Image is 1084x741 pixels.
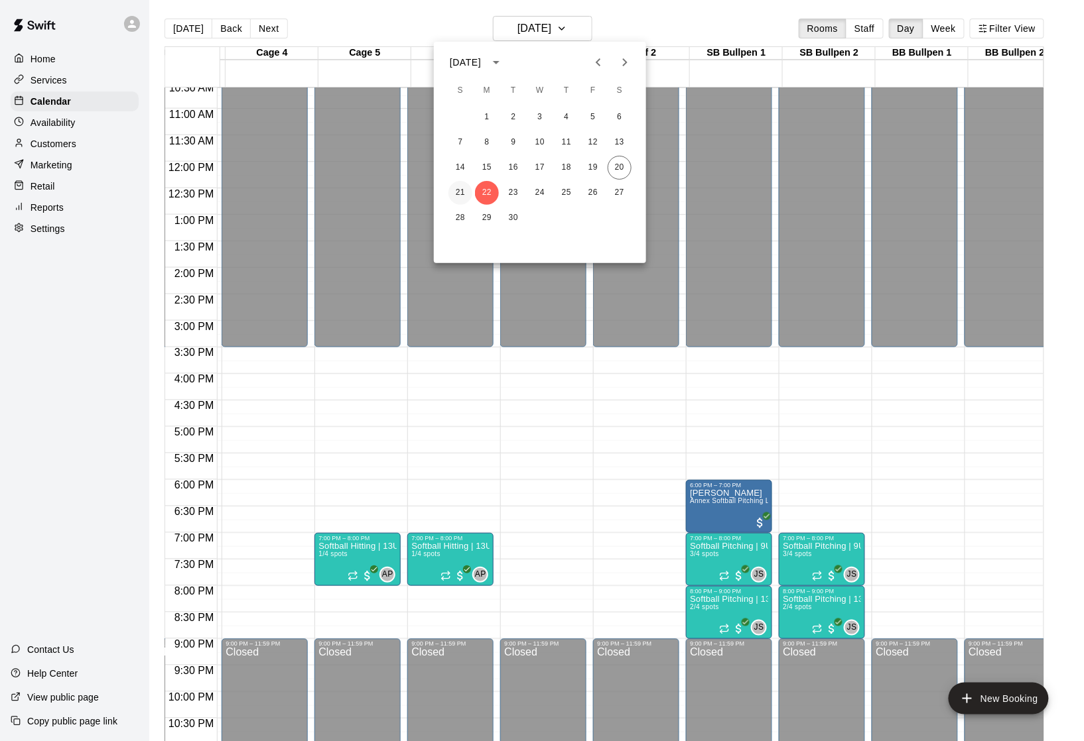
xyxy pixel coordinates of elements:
[448,181,472,205] button: 21
[448,78,472,104] span: Sunday
[502,105,525,129] button: 2
[581,131,605,154] button: 12
[475,181,499,205] button: 22
[528,105,552,129] button: 3
[448,206,472,230] button: 28
[528,131,552,154] button: 10
[608,131,632,154] button: 13
[555,78,578,104] span: Thursday
[555,105,578,129] button: 4
[581,181,605,205] button: 26
[612,49,638,76] button: Next month
[608,105,632,129] button: 6
[581,78,605,104] span: Friday
[450,56,481,70] div: [DATE]
[475,105,499,129] button: 1
[502,206,525,230] button: 30
[528,156,552,180] button: 17
[608,181,632,205] button: 27
[608,156,632,180] button: 20
[555,131,578,154] button: 11
[608,78,632,104] span: Saturday
[581,156,605,180] button: 19
[555,156,578,180] button: 18
[502,156,525,180] button: 16
[528,181,552,205] button: 24
[475,78,499,104] span: Monday
[448,131,472,154] button: 7
[475,131,499,154] button: 8
[502,131,525,154] button: 9
[448,156,472,180] button: 14
[528,78,552,104] span: Wednesday
[502,181,525,205] button: 23
[502,78,525,104] span: Tuesday
[585,49,612,76] button: Previous month
[485,51,508,74] button: calendar view is open, switch to year view
[555,181,578,205] button: 25
[581,105,605,129] button: 5
[475,206,499,230] button: 29
[475,156,499,180] button: 15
